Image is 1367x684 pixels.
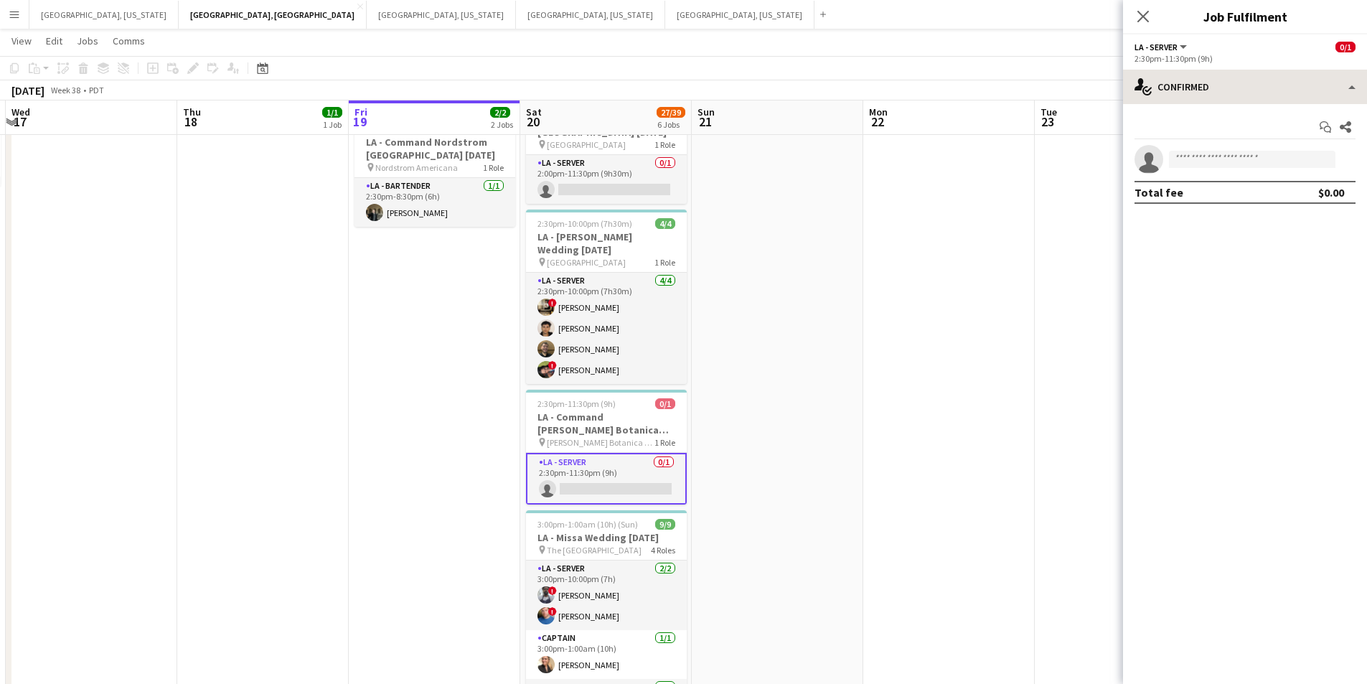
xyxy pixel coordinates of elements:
span: 1/1 [322,107,342,118]
span: ! [548,361,557,370]
div: PDT [89,85,104,95]
span: [GEOGRAPHIC_DATA] [547,139,626,150]
app-job-card: 2:30pm-10:00pm (7h30m)4/4LA - [PERSON_NAME] Wedding [DATE] [GEOGRAPHIC_DATA]1 RoleLA - Server4/42... [526,210,687,384]
app-job-card: In progress2:30pm-8:30pm (6h)1/1LA - Command Nordstrom [GEOGRAPHIC_DATA] [DATE] Nordstrom America... [354,103,515,227]
h3: LA - Command [PERSON_NAME] Botanica [DATE] [526,411,687,436]
div: 2:30pm-11:30pm (9h) [1135,53,1356,64]
span: 2/2 [490,107,510,118]
button: [GEOGRAPHIC_DATA], [US_STATE] [29,1,179,29]
span: 21 [695,113,715,130]
div: Total fee [1135,185,1183,200]
span: 17 [9,113,30,130]
span: 0/1 [655,398,675,409]
a: Comms [107,32,151,50]
span: Thu [183,106,201,118]
button: [GEOGRAPHIC_DATA], [US_STATE] [665,1,814,29]
span: 18 [181,113,201,130]
a: View [6,32,37,50]
span: ! [548,299,557,307]
button: [GEOGRAPHIC_DATA], [US_STATE] [516,1,665,29]
span: Wed [11,106,30,118]
span: 2:30pm-11:30pm (9h) [537,398,616,409]
app-job-card: 2:30pm-11:30pm (9h)0/1LA - Command [PERSON_NAME] Botanica [DATE] [PERSON_NAME] Botanica Garden1 R... [526,390,687,505]
div: 1 Job [323,119,342,130]
span: 9/9 [655,519,675,530]
span: [GEOGRAPHIC_DATA] [547,257,626,268]
span: Sun [697,106,715,118]
span: Jobs [77,34,98,47]
div: 2 Jobs [491,119,513,130]
span: 1 Role [483,162,504,173]
span: Sat [526,106,542,118]
span: 1 Role [654,139,675,150]
span: 22 [867,113,888,130]
span: Fri [354,106,367,118]
span: 1 Role [654,437,675,448]
h3: LA - Command Nordstrom [GEOGRAPHIC_DATA] [DATE] [354,136,515,161]
app-card-role: Captain1/13:00pm-1:00am (10h)[PERSON_NAME] [526,630,687,679]
span: ! [548,586,557,595]
app-card-role: LA - Server0/12:00pm-11:30pm (9h30m) [526,155,687,204]
h3: LA - [PERSON_NAME] Wedding [DATE] [526,230,687,256]
span: Nordstrom Americana [375,162,458,173]
span: 23 [1038,113,1057,130]
span: Comms [113,34,145,47]
span: 19 [352,113,367,130]
div: $0.00 [1318,185,1344,200]
span: View [11,34,32,47]
app-card-role: LA - Server2/23:00pm-10:00pm (7h)![PERSON_NAME]![PERSON_NAME] [526,561,687,630]
span: 27/39 [657,107,685,118]
span: Week 38 [47,85,83,95]
span: 4 Roles [651,545,675,556]
app-card-role: LA - Server4/42:30pm-10:00pm (7h30m)![PERSON_NAME][PERSON_NAME][PERSON_NAME]![PERSON_NAME] [526,273,687,384]
span: 0/1 [1335,42,1356,52]
span: 3:00pm-1:00am (10h) (Sun) [537,519,638,530]
span: Mon [869,106,888,118]
button: [GEOGRAPHIC_DATA], [US_STATE] [367,1,516,29]
div: Confirmed [1123,70,1367,104]
span: LA - Server [1135,42,1178,52]
span: 20 [524,113,542,130]
span: The [GEOGRAPHIC_DATA] [547,545,642,556]
span: Tue [1040,106,1057,118]
button: LA - Server [1135,42,1189,52]
app-card-role: LA - Server0/12:30pm-11:30pm (9h) [526,453,687,505]
app-job-card: 2:00pm-11:30pm (9h30m)0/1LA - Command [GEOGRAPHIC_DATA] [DATE] [GEOGRAPHIC_DATA]1 RoleLA - Server... [526,92,687,204]
span: [PERSON_NAME] Botanica Garden [547,437,654,448]
span: 4/4 [655,218,675,229]
a: Jobs [71,32,104,50]
button: [GEOGRAPHIC_DATA], [GEOGRAPHIC_DATA] [179,1,367,29]
div: 6 Jobs [657,119,685,130]
h3: LA - Missa Wedding [DATE] [526,531,687,544]
div: [DATE] [11,83,44,98]
span: 1 Role [654,257,675,268]
app-card-role: LA - Bartender1/12:30pm-8:30pm (6h)[PERSON_NAME] [354,178,515,227]
h3: Job Fulfilment [1123,7,1367,26]
span: 2:30pm-10:00pm (7h30m) [537,218,632,229]
span: Edit [46,34,62,47]
span: ! [548,607,557,616]
a: Edit [40,32,68,50]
